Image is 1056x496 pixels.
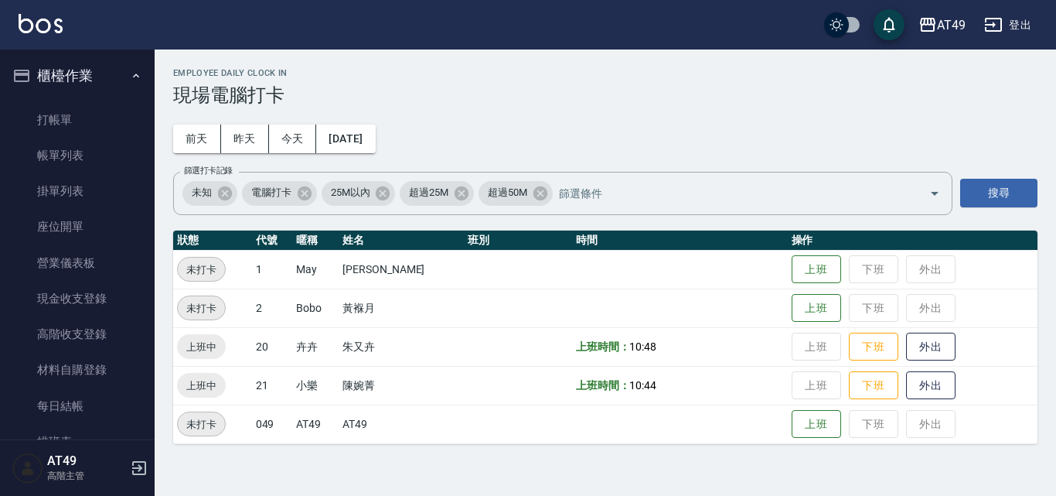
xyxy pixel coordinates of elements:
[479,185,537,200] span: 超過50M
[400,185,458,200] span: 超過25M
[6,352,148,388] a: 材料自購登錄
[173,68,1037,78] h2: Employee Daily Clock In
[252,366,293,405] td: 21
[242,185,301,200] span: 電腦打卡
[19,14,63,33] img: Logo
[242,181,317,206] div: 電腦打卡
[252,289,293,327] td: 2
[339,289,464,327] td: 黃褓月
[47,469,126,483] p: 高階主管
[184,165,233,176] label: 篩選打卡記錄
[576,379,630,392] b: 上班時間：
[322,181,396,206] div: 25M以內
[292,327,339,366] td: 卉卉
[6,388,148,424] a: 每日結帳
[629,340,656,353] span: 10:48
[572,231,788,251] th: 時間
[182,185,221,200] span: 未知
[788,231,1037,251] th: 操作
[479,181,553,206] div: 超過50M
[978,11,1037,39] button: 登出
[792,294,841,323] button: 上班
[874,9,904,40] button: save
[6,209,148,245] a: 座位開單
[555,180,902,207] input: 篩選條件
[937,15,966,35] div: AT49
[912,9,972,41] button: AT49
[6,245,148,281] a: 營業儀表板
[252,250,293,289] td: 1
[173,84,1037,106] h3: 現場電腦打卡
[339,250,464,289] td: [PERSON_NAME]
[292,289,339,327] td: Bobo
[576,340,630,353] b: 上班時間：
[339,405,464,443] td: AT49
[6,424,148,460] a: 排班表
[6,138,148,173] a: 帳單列表
[339,366,464,405] td: 陳婉菁
[629,379,656,392] span: 10:44
[178,300,225,316] span: 未打卡
[322,185,380,200] span: 25M以內
[47,453,126,469] h5: AT49
[849,371,898,400] button: 下班
[182,181,237,206] div: 未知
[906,333,956,361] button: 外出
[173,125,221,153] button: 前天
[6,56,148,96] button: 櫃檯作業
[178,262,225,278] span: 未打卡
[6,316,148,352] a: 高階收支登錄
[12,453,43,484] img: Person
[792,410,841,439] button: 上班
[269,125,317,153] button: 今天
[252,231,293,251] th: 代號
[400,181,474,206] div: 超過25M
[339,231,464,251] th: 姓名
[906,371,956,400] button: 外出
[221,125,269,153] button: 昨天
[177,378,226,394] span: 上班中
[316,125,375,153] button: [DATE]
[292,250,339,289] td: May
[252,327,293,366] td: 20
[178,416,225,433] span: 未打卡
[960,179,1037,207] button: 搜尋
[173,231,252,251] th: 狀態
[292,366,339,405] td: 小樂
[292,231,339,251] th: 暱稱
[177,339,226,355] span: 上班中
[849,333,898,361] button: 下班
[464,231,571,251] th: 班別
[6,102,148,138] a: 打帳單
[792,255,841,284] button: 上班
[292,405,339,443] td: AT49
[252,405,293,443] td: 049
[922,181,947,206] button: Open
[6,281,148,316] a: 現金收支登錄
[339,327,464,366] td: 朱又卉
[6,173,148,209] a: 掛單列表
